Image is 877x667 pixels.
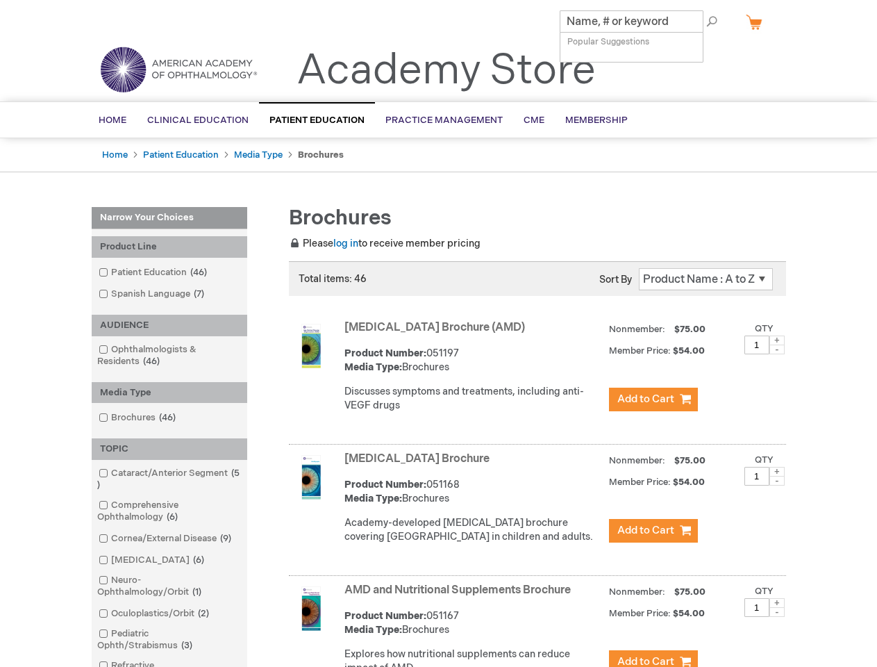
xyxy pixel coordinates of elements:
div: 051167 Brochures [344,609,602,637]
strong: Product Number: [344,479,426,491]
strong: Product Number: [344,347,426,359]
span: Add to Cart [617,393,674,406]
input: Qty [744,598,769,617]
span: Membership [565,115,628,126]
span: 46 [140,356,163,367]
label: Qty [755,586,774,597]
img: Amblyopia Brochure [289,455,333,500]
a: Media Type [234,149,283,160]
span: 6 [190,554,208,566]
a: Academy Store [296,46,596,96]
span: 5 [97,468,240,491]
a: [MEDICAL_DATA]6 [95,554,210,567]
div: Product Line [92,236,247,258]
span: 6 [163,511,181,522]
a: AMD and Nutritional Supplements Brochure [344,584,571,597]
span: 9 [217,533,235,544]
span: $75.00 [672,324,708,335]
p: Academy-developed [MEDICAL_DATA] brochure covering [GEOGRAPHIC_DATA] in children and adults. [344,516,602,544]
input: Qty [744,336,769,354]
a: Cataract/Anterior Segment5 [95,467,244,492]
input: Name, # or keyword [560,10,703,33]
span: Patient Education [269,115,365,126]
strong: Member Price: [609,477,671,488]
img: AMD and Nutritional Supplements Brochure [289,586,333,631]
strong: Product Number: [344,610,426,622]
span: 46 [156,412,179,423]
span: 1 [189,586,205,598]
span: $75.00 [672,455,708,466]
a: Comprehensive Ophthalmology6 [95,499,244,524]
a: Oculoplastics/Orbit2 [95,607,215,620]
strong: Nonmember: [609,584,665,601]
span: 2 [194,608,212,619]
a: Cornea/External Disease9 [95,532,237,545]
div: Media Type [92,382,247,404]
a: Pediatric Ophth/Strabismus3 [95,627,244,652]
button: Add to Cart [609,388,698,411]
strong: Nonmember: [609,321,665,338]
strong: Media Type: [344,624,402,636]
a: [MEDICAL_DATA] Brochure (AMD) [344,321,525,334]
img: Age-Related Macular Degeneration Brochure (AMD) [289,324,333,368]
span: $54.00 [673,345,707,356]
span: $54.00 [673,608,707,619]
div: AUDIENCE [92,315,247,336]
span: Brochures [289,206,392,231]
div: 051197 Brochures [344,347,602,374]
span: $75.00 [672,586,708,598]
p: Discusses symptoms and treatments, including anti-VEGF drugs [344,385,602,413]
span: 7 [190,288,208,299]
strong: Nonmember: [609,452,665,470]
label: Sort By [599,274,632,286]
strong: Member Price: [609,345,671,356]
button: Add to Cart [609,519,698,543]
a: Brochures46 [95,411,181,425]
span: CME [524,115,544,126]
span: Home [99,115,126,126]
strong: Member Price: [609,608,671,619]
a: Home [102,149,128,160]
a: Spanish Language7 [95,288,210,301]
span: Clinical Education [147,115,249,126]
div: TOPIC [92,438,247,460]
strong: Brochures [298,149,344,160]
a: Neuro-Ophthalmology/Orbit1 [95,574,244,599]
div: 051168 Brochures [344,478,602,506]
span: Search [671,7,724,35]
span: Please to receive member pricing [289,238,481,249]
label: Qty [755,454,774,466]
span: Add to Cart [617,524,674,537]
span: Total items: 46 [299,273,367,285]
a: [MEDICAL_DATA] Brochure [344,452,490,466]
strong: Media Type: [344,493,402,504]
strong: Narrow Your Choices [92,207,247,229]
a: Ophthalmologists & Residents46 [95,343,244,368]
a: log in [333,238,358,249]
span: Popular Suggestions [567,37,649,47]
span: Practice Management [385,115,503,126]
input: Qty [744,467,769,486]
a: Patient Education46 [95,266,212,279]
span: $54.00 [673,477,707,488]
span: 3 [178,640,196,651]
label: Qty [755,323,774,334]
a: Patient Education [143,149,219,160]
strong: Media Type: [344,361,402,373]
span: 46 [187,267,210,278]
